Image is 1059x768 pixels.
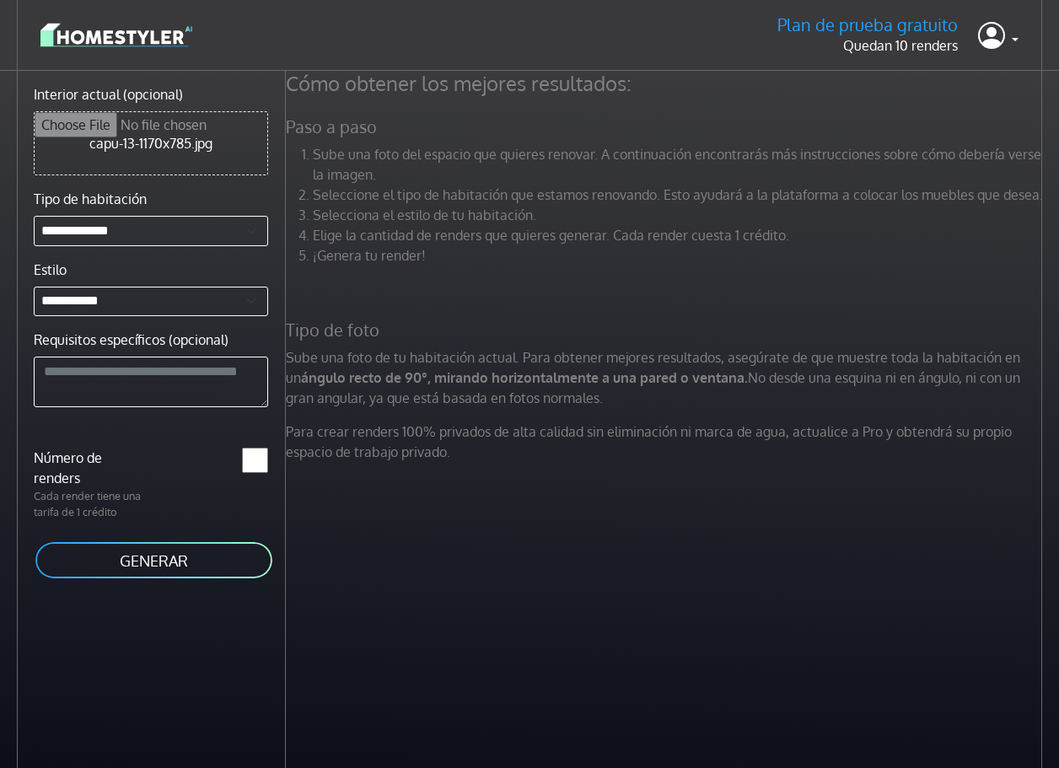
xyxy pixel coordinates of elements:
font: Requisitos específicos (opcional) [34,331,228,348]
font: Sube una foto del espacio que quieres renovar. A continuación encontrarás más instrucciones sobre... [313,146,1041,183]
font: Tipo de habitación [34,191,147,207]
font: Número de renders [34,449,102,486]
font: Cómo obtener los mejores resultados: [286,70,632,96]
font: ángulo recto de 90°, mirando horizontalmente a una pared o ventana. [301,369,748,386]
font: Selecciona el estilo de tu habitación. [313,207,536,223]
font: Cada render tiene una tarifa de 1 crédito [34,489,141,518]
img: logo-3de290ba35641baa71223ecac5eacb59cb85b4c7fdf211dc9aaecaaee71ea2f8.svg [40,20,192,50]
font: Sube una foto de tu habitación actual. Para obtener mejores resultados, asegúrate de que muestre ... [286,349,1020,386]
font: Estilo [34,261,67,278]
font: GENERAR [120,551,188,570]
font: ¡Genera tu render! [313,247,426,264]
font: Interior actual (opcional) [34,86,183,103]
font: Paso a paso [286,115,377,137]
font: Quedan 10 renders [843,37,958,54]
font: Elige la cantidad de renders que quieres generar. Cada render cuesta 1 crédito. [313,227,789,244]
button: GENERAR [34,540,274,580]
font: Tipo de foto [286,319,379,341]
font: Para crear renders 100% privados de alta calidad sin eliminación ni marca de agua, actualice a Pr... [286,423,1012,460]
font: Plan de prueba gratuito [777,13,958,35]
font: Seleccione el tipo de habitación que estamos renovando. Esto ayudará a la plataforma a colocar lo... [313,186,1043,203]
